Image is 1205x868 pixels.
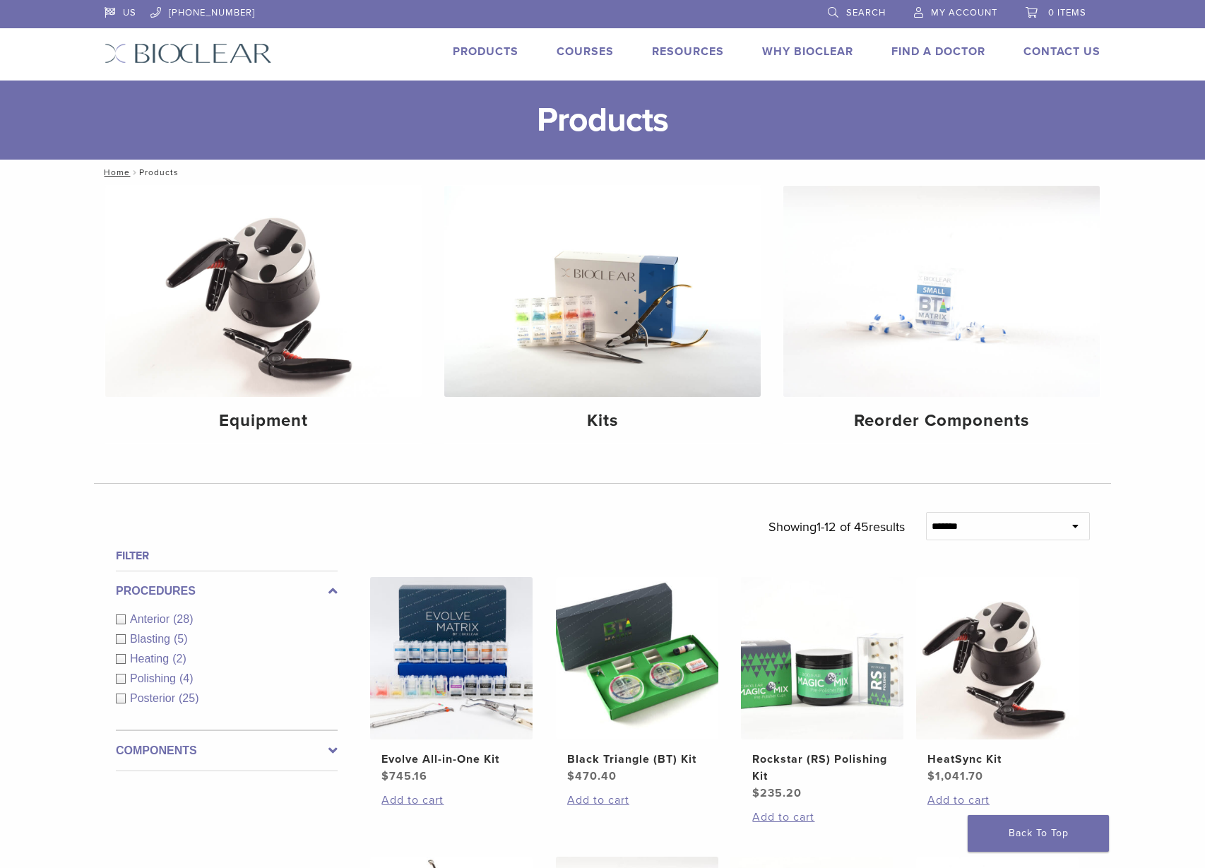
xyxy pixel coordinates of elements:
a: Back To Top [968,815,1109,852]
span: $ [567,769,575,783]
a: Why Bioclear [762,44,853,59]
span: Posterior [130,692,179,704]
img: HeatSync Kit [916,577,1079,739]
span: Blasting [130,633,174,645]
h4: Filter [116,547,338,564]
span: Search [846,7,886,18]
span: Polishing [130,672,179,684]
a: Resources [652,44,724,59]
span: (5) [174,633,188,645]
h4: Equipment [117,408,410,434]
h2: Black Triangle (BT) Kit [567,751,707,768]
h2: Rockstar (RS) Polishing Kit [752,751,892,785]
label: Procedures [116,583,338,600]
span: (28) [173,613,193,625]
p: Showing results [768,512,905,542]
span: / [130,169,139,176]
a: Courses [557,44,614,59]
a: Add to cart: “Evolve All-in-One Kit” [381,792,521,809]
span: (2) [172,653,186,665]
span: (25) [179,692,198,704]
a: Equipment [105,186,422,443]
a: HeatSync KitHeatSync Kit $1,041.70 [915,577,1080,785]
a: Add to cart: “Black Triangle (BT) Kit” [567,792,707,809]
a: Find A Doctor [891,44,985,59]
a: Evolve All-in-One KitEvolve All-in-One Kit $745.16 [369,577,534,785]
img: Reorder Components [783,186,1100,397]
bdi: 235.20 [752,786,802,800]
img: Evolve All-in-One Kit [370,577,533,739]
img: Bioclear [105,43,272,64]
span: Anterior [130,613,173,625]
h4: Kits [456,408,749,434]
span: 1-12 of 45 [817,519,869,535]
span: $ [381,769,389,783]
span: 0 items [1048,7,1086,18]
bdi: 1,041.70 [927,769,983,783]
h2: HeatSync Kit [927,751,1067,768]
a: Reorder Components [783,186,1100,443]
label: Components [116,742,338,759]
img: Black Triangle (BT) Kit [556,577,718,739]
span: (4) [179,672,194,684]
a: Home [100,167,130,177]
a: Add to cart: “HeatSync Kit” [927,792,1067,809]
span: $ [927,769,935,783]
bdi: 470.40 [567,769,617,783]
span: My Account [931,7,997,18]
img: Kits [444,186,761,397]
a: Products [453,44,518,59]
h4: Reorder Components [795,408,1088,434]
a: Rockstar (RS) Polishing KitRockstar (RS) Polishing Kit $235.20 [740,577,905,802]
img: Rockstar (RS) Polishing Kit [741,577,903,739]
span: $ [752,786,760,800]
img: Equipment [105,186,422,397]
nav: Products [94,160,1111,185]
span: Heating [130,653,172,665]
h2: Evolve All-in-One Kit [381,751,521,768]
a: Contact Us [1023,44,1100,59]
a: Kits [444,186,761,443]
a: Black Triangle (BT) KitBlack Triangle (BT) Kit $470.40 [555,577,720,785]
bdi: 745.16 [381,769,427,783]
a: Add to cart: “Rockstar (RS) Polishing Kit” [752,809,892,826]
